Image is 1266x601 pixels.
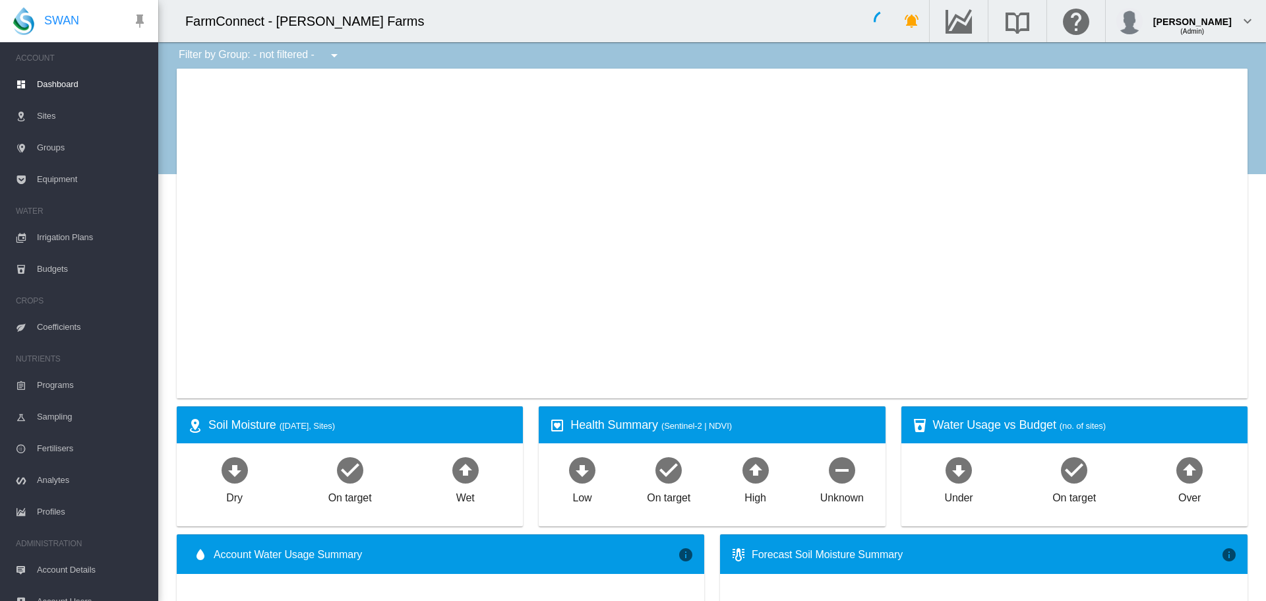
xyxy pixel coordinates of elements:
div: Over [1178,486,1201,505]
span: Profiles [37,496,148,528]
md-icon: icon-bell-ring [904,13,920,29]
md-icon: icon-pin [132,13,148,29]
div: Water Usage vs Budget [933,417,1237,433]
img: profile.jpg [1116,8,1143,34]
md-icon: icon-information [678,547,694,563]
img: SWAN-Landscape-Logo-Colour-drop.png [13,7,34,35]
md-icon: Click here for help [1060,13,1092,29]
md-icon: icon-thermometer-lines [731,547,746,563]
div: Low [572,486,591,505]
div: On target [1052,486,1096,505]
span: Analytes [37,464,148,496]
span: (Admin) [1180,28,1204,35]
div: Under [945,486,973,505]
md-icon: icon-menu-down [326,47,342,63]
span: Budgets [37,253,148,285]
span: Equipment [37,164,148,195]
md-icon: icon-minus-circle [826,454,858,486]
span: Dashboard [37,69,148,100]
md-icon: icon-chevron-down [1240,13,1255,29]
md-icon: Search the knowledge base [1002,13,1033,29]
md-icon: icon-checkbox-marked-circle [1058,454,1090,486]
md-icon: icon-arrow-down-bold-circle [943,454,975,486]
md-icon: icon-checkbox-marked-circle [653,454,684,486]
span: ACCOUNT [16,47,148,69]
div: Unknown [820,486,864,505]
md-icon: icon-arrow-up-bold-circle [450,454,481,486]
md-icon: icon-information [1221,547,1237,563]
button: icon-menu-down [321,42,347,69]
md-icon: icon-map-marker-radius [187,418,203,433]
span: ([DATE], Sites) [280,421,335,431]
span: NUTRIENTS [16,348,148,369]
span: (Sentinel-2 | NDVI) [661,421,732,431]
md-icon: icon-arrow-down-bold-circle [566,454,598,486]
md-icon: icon-heart-box-outline [549,418,565,433]
span: ADMINISTRATION [16,533,148,554]
md-icon: icon-cup-water [912,418,928,433]
span: Programs [37,369,148,401]
span: CROPS [16,290,148,311]
span: Sampling [37,401,148,433]
md-icon: Go to the Data Hub [943,13,975,29]
md-icon: icon-arrow-up-bold-circle [740,454,771,486]
button: icon-bell-ring [899,8,925,34]
div: Wet [456,486,475,505]
div: On target [647,486,690,505]
div: [PERSON_NAME] [1153,10,1232,23]
span: SWAN [44,13,79,29]
md-icon: icon-water [193,547,208,563]
div: Health Summary [570,417,874,433]
div: Soil Moisture [208,417,512,433]
div: On target [328,486,372,505]
span: Coefficients [37,311,148,343]
div: Dry [226,486,243,505]
md-icon: icon-arrow-up-bold-circle [1174,454,1205,486]
div: High [744,486,766,505]
span: Account Water Usage Summary [214,548,678,562]
md-icon: icon-arrow-down-bold-circle [219,454,251,486]
span: Fertilisers [37,433,148,464]
span: Sites [37,100,148,132]
span: (no. of sites) [1060,421,1106,431]
div: Forecast Soil Moisture Summary [752,548,1221,562]
span: Account Details [37,554,148,586]
md-icon: icon-checkbox-marked-circle [334,454,366,486]
div: FarmConnect - [PERSON_NAME] Farms [185,12,436,30]
span: Groups [37,132,148,164]
span: Irrigation Plans [37,222,148,253]
span: WATER [16,201,148,222]
div: Filter by Group: - not filtered - [169,42,351,69]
